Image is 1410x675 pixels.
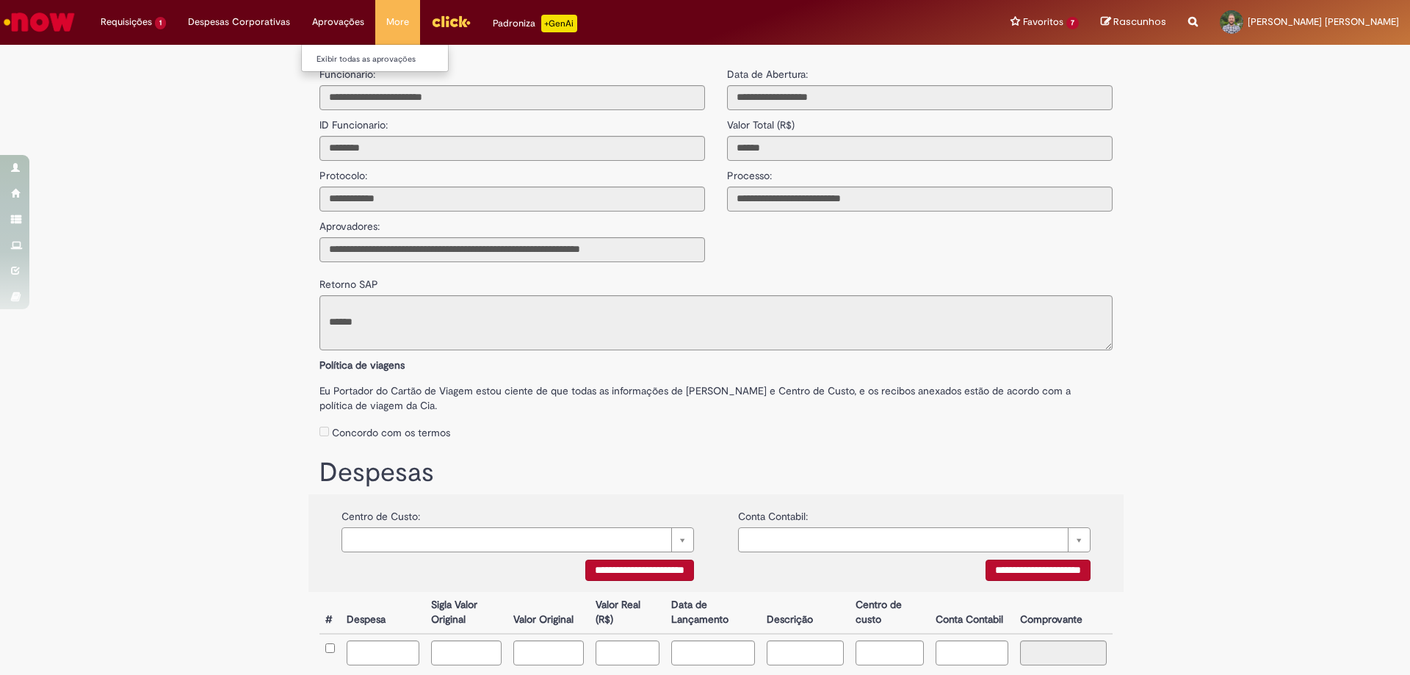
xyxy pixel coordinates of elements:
[727,110,795,132] label: Valor Total (R$)
[341,502,420,524] label: Centro de Custo:
[738,502,808,524] label: Conta Contabil:
[341,592,425,634] th: Despesa
[301,44,449,72] ul: Aprovações
[1113,15,1166,29] span: Rascunhos
[1101,15,1166,29] a: Rascunhos
[507,592,590,634] th: Valor Original
[319,161,367,183] label: Protocolo:
[541,15,577,32] p: +GenAi
[738,527,1091,552] a: Limpar campo {0}
[493,15,577,32] div: Padroniza
[1066,17,1079,29] span: 7
[155,17,166,29] span: 1
[386,15,409,29] span: More
[1014,592,1113,634] th: Comprovante
[431,10,471,32] img: click_logo_yellow_360x200.png
[319,458,1113,488] h1: Despesas
[1,7,77,37] img: ServiceNow
[101,15,152,29] span: Requisições
[312,15,364,29] span: Aprovações
[665,592,761,634] th: Data de Lançamento
[727,161,772,183] label: Processo:
[332,425,450,440] label: Concordo com os termos
[341,527,694,552] a: Limpar campo {0}
[319,592,341,634] th: #
[188,15,290,29] span: Despesas Corporativas
[761,592,850,634] th: Descrição
[319,110,388,132] label: ID Funcionario:
[302,51,463,68] a: Exibir todas as aprovações
[319,358,405,372] b: Política de viagens
[319,67,375,82] label: Funcionario:
[727,67,808,82] label: Data de Abertura:
[319,212,380,234] label: Aprovadores:
[425,592,507,634] th: Sigla Valor Original
[319,376,1113,413] label: Eu Portador do Cartão de Viagem estou ciente de que todas as informações de [PERSON_NAME] e Centr...
[930,592,1013,634] th: Conta Contabil
[1248,15,1399,28] span: [PERSON_NAME] [PERSON_NAME]
[850,592,930,634] th: Centro de custo
[1023,15,1063,29] span: Favoritos
[319,270,378,292] label: Retorno SAP
[590,592,665,634] th: Valor Real (R$)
